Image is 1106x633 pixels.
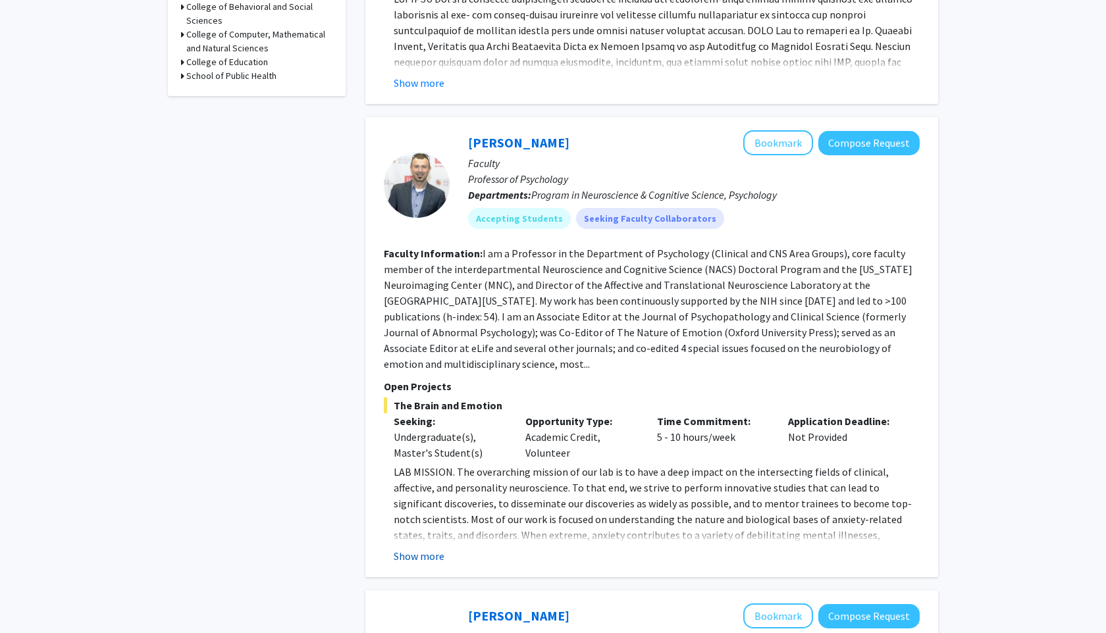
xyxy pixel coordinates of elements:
b: Departments: [468,188,531,201]
p: Opportunity Type: [525,413,637,429]
div: Academic Credit, Volunteer [515,413,647,461]
div: Undergraduate(s), Master's Student(s) [394,429,506,461]
a: [PERSON_NAME] [468,607,569,624]
p: Application Deadline: [788,413,900,429]
b: Faculty Information: [384,247,483,260]
iframe: Chat [10,574,56,623]
button: Compose Request to Dong Liang [818,604,920,628]
mat-chip: Accepting Students [468,208,571,229]
p: Open Projects [384,378,920,394]
button: Add Dong Liang to Bookmarks [743,603,813,628]
p: Professor of Psychology [468,171,920,187]
button: Show more [394,75,444,91]
div: 5 - 10 hours/week [647,413,779,461]
span: The Brain and Emotion [384,397,920,413]
p: Faculty [468,155,920,171]
button: Show more [394,548,444,564]
mat-chip: Seeking Faculty Collaborators [576,208,724,229]
h3: College of Education [186,55,268,69]
button: Compose Request to Alexander Shackman [818,131,920,155]
p: Time Commitment: [657,413,769,429]
a: [PERSON_NAME] [468,134,569,151]
div: Not Provided [778,413,910,461]
button: Add Alexander Shackman to Bookmarks [743,130,813,155]
h3: School of Public Health [186,69,276,83]
span: Program in Neuroscience & Cognitive Science, Psychology [531,188,777,201]
p: Seeking: [394,413,506,429]
fg-read-more: I am a Professor in the Department of Psychology (Clinical and CNS Area Groups), core faculty mem... [384,247,912,370]
h3: College of Computer, Mathematical and Natural Sciences [186,28,332,55]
